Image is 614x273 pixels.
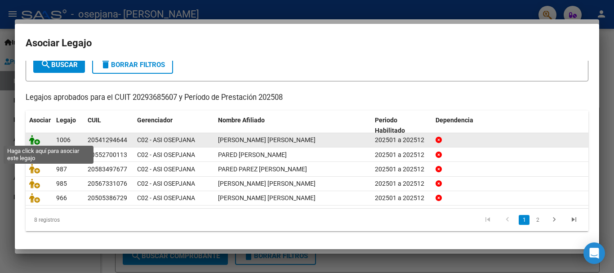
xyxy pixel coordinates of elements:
div: 202501 a 202512 [375,135,428,145]
a: 1 [519,215,529,225]
span: 966 [56,194,67,201]
span: MAONE ENZO MARTIN [218,194,316,201]
a: go to next page [546,215,563,225]
span: PARED PAREZ LISANDRO AGUSTIN [218,166,307,173]
span: C02 - ASI OSEPJANA [137,180,195,187]
span: Asociar [29,116,51,124]
div: 202501 a 202512 [375,179,428,189]
div: 20552700113 [88,150,127,160]
span: C02 - ASI OSEPJANA [137,151,195,158]
div: 202501 a 202512 [375,164,428,175]
a: 2 [532,215,543,225]
span: PARED BAUTISTA ALESSANDRO [218,151,287,158]
mat-icon: delete [100,59,111,70]
span: Legajo [56,116,76,124]
div: 20583497677 [88,164,127,175]
div: Open Intercom Messenger [583,242,605,264]
datatable-header-cell: Asociar [26,111,53,140]
datatable-header-cell: Legajo [53,111,84,140]
datatable-header-cell: Periodo Habilitado [371,111,432,140]
span: JARA OSUNA CIRO MARTIN [218,180,316,187]
div: 202501 a 202512 [375,193,428,203]
span: 985 [56,180,67,187]
h2: Asociar Legajo [26,35,588,52]
span: 987 [56,166,67,173]
p: Legajos aprobados para el CUIT 20293685607 y Período de Prestación 202508 [26,92,588,103]
span: Periodo Habilitado [375,116,405,134]
span: GODOY TAHIEL BAUTISTA ARIEL [218,136,316,143]
datatable-header-cell: Gerenciador [133,111,214,140]
button: Borrar Filtros [92,56,173,74]
li: page 2 [531,212,544,228]
span: Buscar [40,61,78,69]
span: Dependencia [436,116,473,124]
a: go to previous page [499,215,516,225]
datatable-header-cell: Dependencia [432,111,589,140]
div: 20567331076 [88,179,127,189]
div: 202501 a 202512 [375,150,428,160]
datatable-header-cell: CUIL [84,111,133,140]
span: C02 - ASI OSEPJANA [137,136,195,143]
span: Gerenciador [137,116,173,124]
div: 8 registros [26,209,137,231]
span: C02 - ASI OSEPJANA [137,166,195,173]
li: page 1 [517,212,531,228]
span: Nombre Afiliado [218,116,265,124]
mat-icon: search [40,59,51,70]
span: Borrar Filtros [100,61,165,69]
div: 20505386729 [88,193,127,203]
a: go to first page [479,215,496,225]
span: 988 [56,151,67,158]
span: 1006 [56,136,71,143]
a: go to last page [565,215,583,225]
span: CUIL [88,116,101,124]
datatable-header-cell: Nombre Afiliado [214,111,371,140]
span: C02 - ASI OSEPJANA [137,194,195,201]
div: 20541294644 [88,135,127,145]
button: Buscar [33,57,85,73]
